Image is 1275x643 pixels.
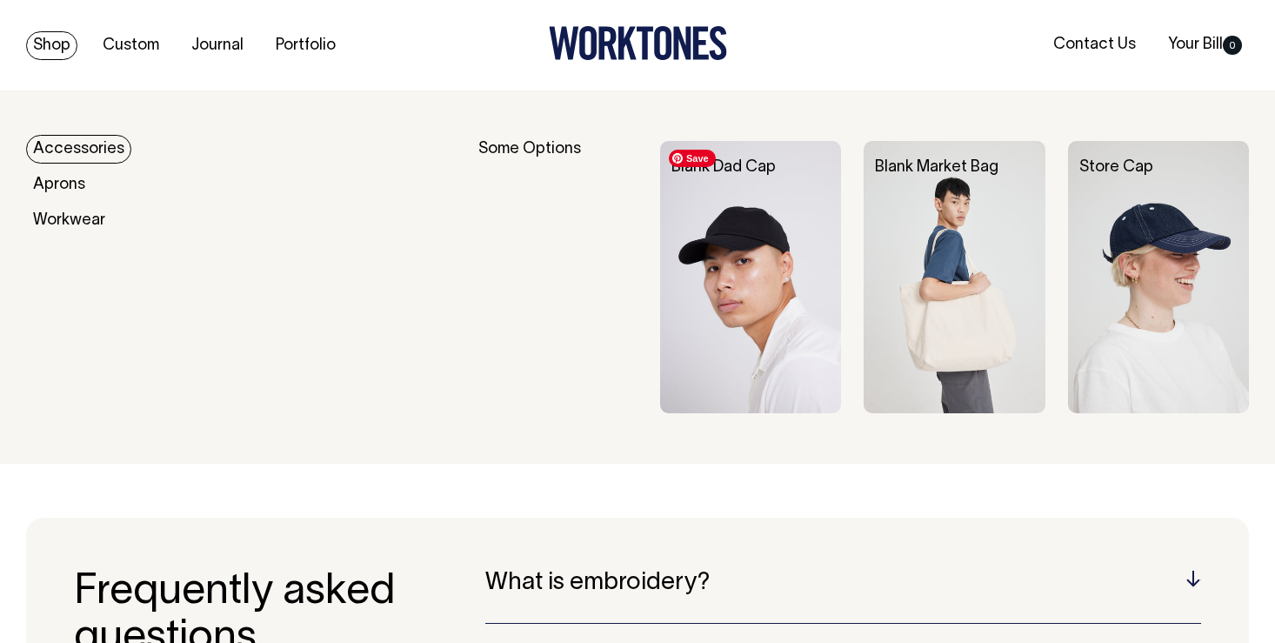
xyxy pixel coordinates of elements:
[269,31,343,60] a: Portfolio
[1161,30,1249,59] a: Your Bill0
[669,150,716,167] span: Save
[1223,36,1242,55] span: 0
[1046,30,1143,59] a: Contact Us
[864,141,1045,413] img: Blank Market Bag
[660,141,841,413] img: Blank Dad Cap
[184,31,250,60] a: Journal
[485,570,1201,597] h5: What is embroidery?
[1068,141,1249,413] img: Store Cap
[26,135,131,164] a: Accessories
[26,31,77,60] a: Shop
[671,160,776,175] a: Blank Dad Cap
[26,206,112,235] a: Workwear
[96,31,166,60] a: Custom
[875,160,998,175] a: Blank Market Bag
[26,171,92,199] a: Aprons
[478,141,637,413] div: Some Options
[1079,160,1153,175] a: Store Cap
